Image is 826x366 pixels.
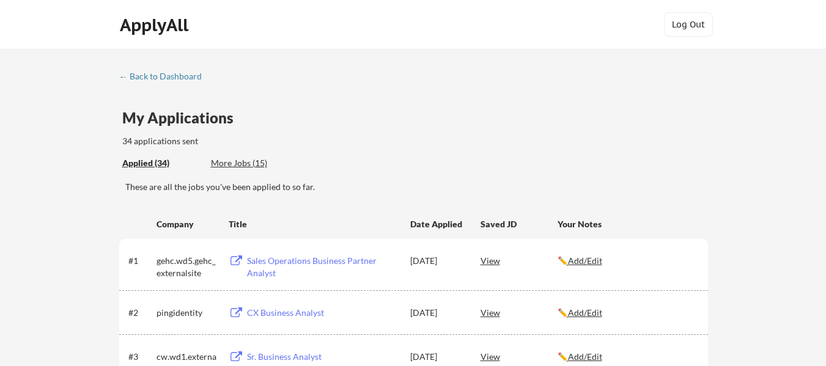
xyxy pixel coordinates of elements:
div: CX Business Analyst [247,307,399,319]
div: ✏️ [558,255,697,267]
div: Your Notes [558,218,697,230]
div: [DATE] [410,307,464,319]
div: These are job applications we think you'd be a good fit for, but couldn't apply you to automatica... [211,157,301,170]
div: ✏️ [558,307,697,319]
a: ← Back to Dashboard [119,71,211,84]
div: ← Back to Dashboard [119,72,211,81]
div: #2 [128,307,152,319]
u: Add/Edit [568,307,602,318]
div: Saved JD [481,213,558,235]
div: View [481,249,558,271]
div: These are all the jobs you've been applied to so far. [122,157,202,170]
u: Add/Edit [568,255,602,266]
div: Sales Operations Business Partner Analyst [247,255,399,279]
div: [DATE] [410,255,464,267]
u: Add/Edit [568,351,602,362]
div: #1 [128,255,152,267]
div: [DATE] [410,351,464,363]
div: #3 [128,351,152,363]
div: Applied (34) [122,157,202,169]
div: These are all the jobs you've been applied to so far. [125,181,708,193]
div: Date Applied [410,218,464,230]
div: ✏️ [558,351,697,363]
div: More Jobs (15) [211,157,301,169]
div: Sr. Business Analyst [247,351,399,363]
div: pingidentity [157,307,218,319]
div: 34 applications sent [122,135,359,147]
div: View [481,301,558,323]
div: My Applications [122,111,243,125]
button: Log Out [664,12,713,37]
div: gehc.wd5.gehc_externalsite [157,255,218,279]
div: Company [157,218,218,230]
div: Title [229,218,399,230]
div: ApplyAll [120,15,192,35]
